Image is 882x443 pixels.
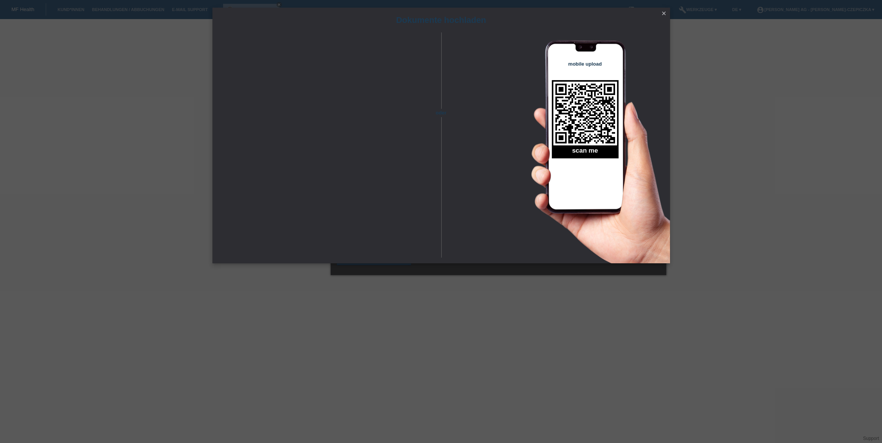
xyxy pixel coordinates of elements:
[552,61,619,67] h4: mobile upload
[659,10,669,18] a: close
[552,147,619,158] h2: scan me
[212,15,670,25] h1: Dokumente hochladen
[428,109,455,117] span: oder
[224,52,428,242] iframe: Upload
[661,10,667,16] i: close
